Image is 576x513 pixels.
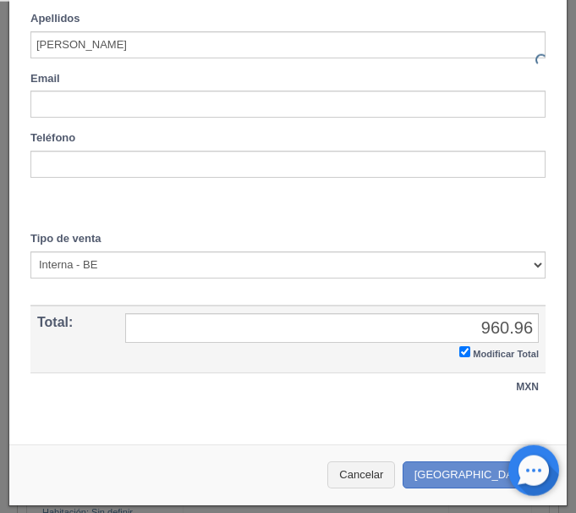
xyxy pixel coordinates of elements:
label: Tipo de venta [30,231,101,247]
label: Email [30,71,60,87]
button: [GEOGRAPHIC_DATA] [403,461,550,489]
label: Teléfono [30,130,75,146]
button: Cancelar [327,461,395,489]
small: Modificar Total [473,349,539,359]
label: Apellidos [30,11,80,27]
input: Modificar Total [459,346,470,357]
th: Total: [30,306,118,373]
strong: MXN [516,381,539,393]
